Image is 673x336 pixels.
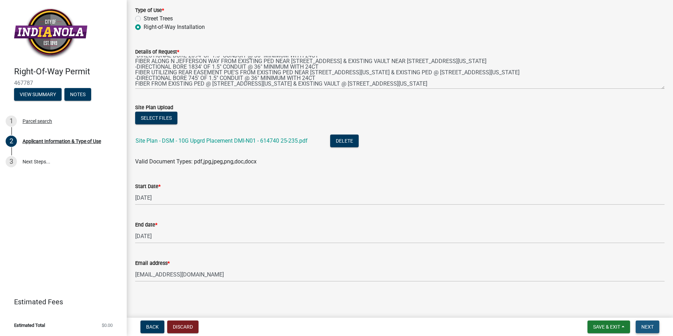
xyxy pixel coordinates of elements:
[14,67,121,77] h4: Right-Of-Way Permit
[641,324,654,330] span: Next
[593,324,620,330] span: Save & Exit
[6,136,17,147] div: 2
[14,323,45,328] span: Estimated Total
[135,112,177,124] button: Select files
[135,50,179,55] label: Details of Request
[135,261,170,266] label: Email address
[636,321,659,333] button: Next
[6,295,115,309] a: Estimated Fees
[587,321,630,333] button: Save & Exit
[135,158,257,165] span: Valid Document Types: pdf,jpg,jpeg,png,doc,docx
[14,88,62,101] button: View Summary
[14,80,113,86] span: 467787
[14,92,62,98] wm-modal-confirm: Summary
[144,14,173,23] label: Street Trees
[144,23,205,31] label: Right-of-Way Installation
[64,88,91,101] button: Notes
[167,321,199,333] button: Discard
[330,138,359,145] wm-modal-confirm: Delete Document
[146,324,159,330] span: Back
[135,223,157,228] label: End date
[136,137,308,144] a: Site Plan - DSM - 10G Upgrd Placement DMI-N01 - 614740 25-235.pdf
[102,323,113,328] span: $0.00
[23,139,101,144] div: Applicant Information & Type of Use
[64,92,91,98] wm-modal-confirm: Notes
[135,8,164,13] label: Type of Use
[135,105,173,110] label: Site Plan Upload
[330,135,359,147] button: Delete
[14,7,87,59] img: City of Indianola, Iowa
[23,119,52,124] div: Parcel search
[140,321,164,333] button: Back
[6,116,17,127] div: 1
[135,184,161,189] label: Start Date
[6,156,17,167] div: 3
